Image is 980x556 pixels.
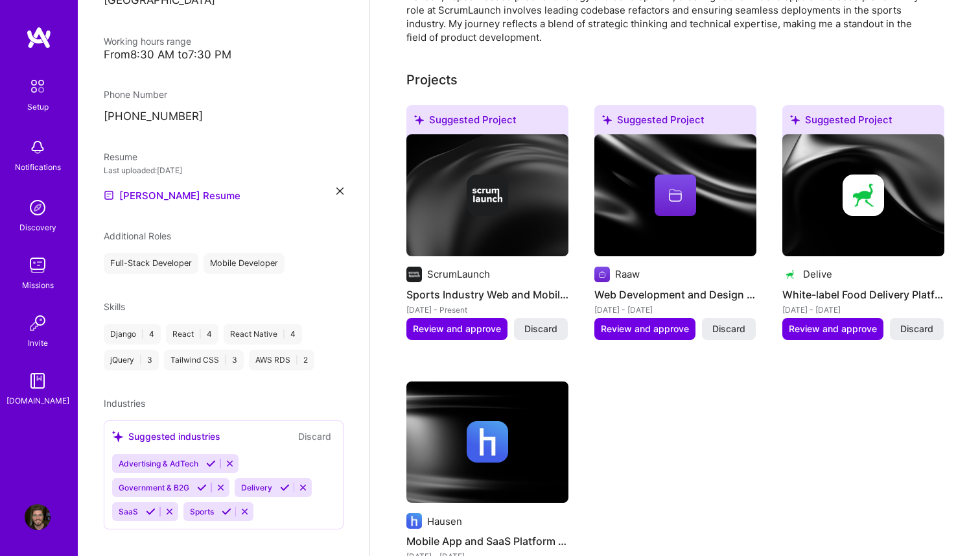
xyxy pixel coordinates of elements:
[28,336,48,350] div: Invite
[104,301,125,312] span: Skills
[25,134,51,160] img: bell
[336,187,344,195] i: icon Close
[790,115,800,125] i: icon SuggestedTeams
[204,253,285,274] div: Mobile Developer
[6,394,69,407] div: [DOMAIN_NAME]
[294,429,335,444] button: Discard
[199,329,202,339] span: |
[406,381,568,503] img: cover
[467,175,508,216] img: Company logo
[890,318,944,340] button: Discard
[241,483,272,492] span: Delivery
[594,318,695,340] button: Review and approve
[26,26,52,49] img: logo
[280,483,290,492] i: Accept
[782,303,944,317] div: [DATE] - [DATE]
[104,350,159,370] div: jQuery 3
[702,318,756,340] button: Discard
[27,100,49,114] div: Setup
[104,163,344,177] div: Last uploaded: [DATE]
[414,115,424,125] i: icon SuggestedTeams
[594,105,756,139] div: Suggested Project
[104,253,198,274] div: Full-Stack Developer
[298,483,308,492] i: Reject
[104,151,137,162] span: Resume
[594,286,756,303] h4: Web Development and Design Projects
[24,73,51,100] img: setup
[112,429,220,443] div: Suggested industries
[803,267,832,281] div: Delive
[406,533,568,550] h4: Mobile App and SaaS Platform Development
[843,175,884,216] img: Company logo
[615,267,640,281] div: Raaw
[224,355,227,365] span: |
[146,507,156,516] i: Accept
[165,507,174,516] i: Reject
[602,115,612,125] i: icon SuggestedTeams
[25,195,51,221] img: discovery
[406,134,568,256] img: cover
[782,318,883,340] button: Review and approve
[104,398,145,409] span: Industries
[25,310,51,336] img: Invite
[222,507,231,516] i: Accept
[712,322,745,335] span: Discard
[406,286,568,303] h4: Sports Industry Web and Mobile Development
[900,322,933,335] span: Discard
[104,187,240,203] a: [PERSON_NAME] Resume
[283,329,285,339] span: |
[141,329,144,339] span: |
[782,267,798,282] img: Company logo
[104,36,191,47] span: Working hours range
[594,267,610,282] img: Company logo
[104,230,171,241] span: Additional Roles
[524,322,557,335] span: Discard
[21,504,54,530] a: User Avatar
[782,134,944,256] img: cover
[467,421,508,463] img: Company logo
[25,368,51,394] img: guide book
[249,350,314,370] div: AWS RDS 2
[594,134,756,256] img: cover
[406,70,458,90] div: Projects
[296,355,298,365] span: |
[15,160,61,174] div: Notifications
[406,303,568,317] div: [DATE] - Present
[782,286,944,303] h4: White-label Food Delivery Platform
[594,303,756,317] div: [DATE] - [DATE]
[427,514,462,528] div: Hausen
[190,507,214,516] span: Sports
[406,267,422,282] img: Company logo
[119,483,189,492] span: Government & B2G
[789,322,877,335] span: Review and approve
[413,322,501,335] span: Review and approve
[514,318,568,340] button: Discard
[119,507,138,516] span: SaaS
[406,105,568,139] div: Suggested Project
[224,324,302,344] div: React Native 4
[139,355,142,365] span: |
[240,507,250,516] i: Reject
[166,324,218,344] div: React 4
[25,252,51,278] img: teamwork
[104,190,114,200] img: Resume
[782,105,944,139] div: Suggested Project
[19,221,56,234] div: Discovery
[104,89,167,100] span: Phone Number
[164,350,244,370] div: Tailwind CSS 3
[104,324,161,344] div: Django 4
[225,459,235,468] i: Reject
[112,431,123,442] i: icon SuggestedTeams
[406,318,507,340] button: Review and approve
[206,459,216,468] i: Accept
[22,278,54,292] div: Missions
[104,109,344,125] p: [PHONE_NUMBER]
[601,322,689,335] span: Review and approve
[25,504,51,530] img: User Avatar
[119,459,198,468] span: Advertising & AdTech
[427,267,490,281] div: ScrumLaunch
[197,483,207,492] i: Accept
[406,513,422,529] img: Company logo
[216,483,226,492] i: Reject
[104,48,344,62] div: From 8:30 AM to 7:30 PM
